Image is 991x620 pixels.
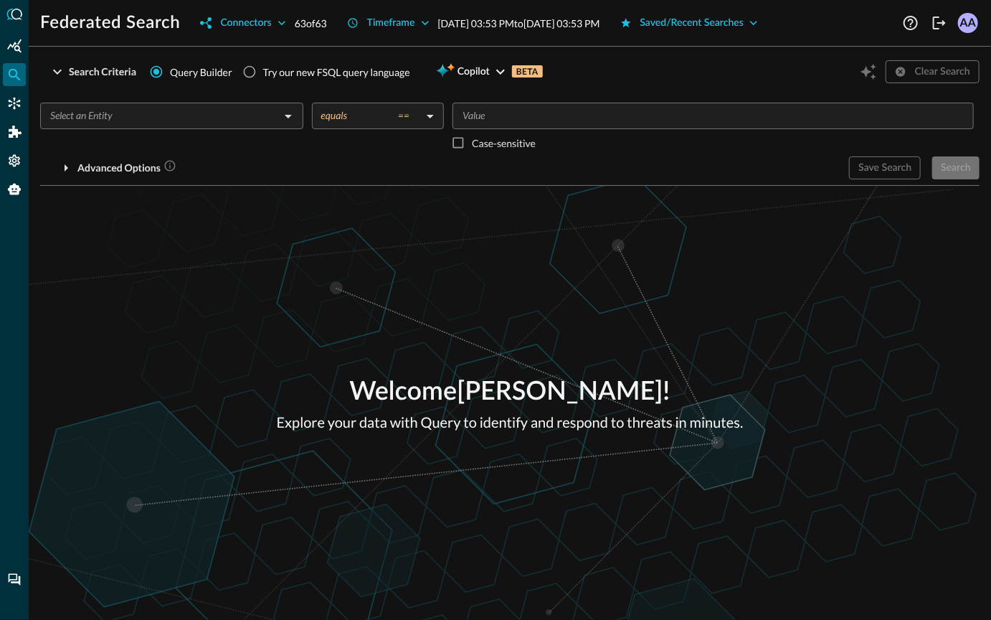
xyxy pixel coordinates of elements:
button: CopilotBETA [427,60,551,83]
input: Select an Entity [44,107,275,125]
span: Copilot [457,63,490,81]
div: Advanced Options [77,159,176,177]
button: Saved/Recent Searches [612,11,767,34]
button: Search Criteria [40,60,145,83]
div: Query Agent [3,178,26,201]
div: Try our new FSQL query language [263,65,410,80]
span: Query Builder [170,65,232,80]
h1: Federated Search [40,11,180,34]
div: Connectors [3,92,26,115]
div: Saved/Recent Searches [640,14,744,32]
button: Advanced Options [40,156,185,179]
p: Case-sensitive [472,136,536,151]
button: Open [278,106,298,126]
div: Connectors [220,14,271,32]
div: Settings [3,149,26,172]
p: Welcome [PERSON_NAME] ! [277,373,744,412]
span: equals [321,109,347,122]
input: Value [457,107,967,125]
p: [DATE] 03:53 PM to [DATE] 03:53 PM [438,16,600,31]
div: Timeframe [367,14,415,32]
p: Explore your data with Query to identify and respond to threats in minutes. [277,412,744,433]
button: Connectors [191,11,294,34]
p: BETA [512,65,543,77]
div: Search Criteria [69,63,136,81]
button: Help [899,11,922,34]
p: 63 of 63 [295,16,327,31]
div: Chat [3,568,26,591]
span: == [398,109,409,122]
button: Logout [928,11,951,34]
div: AA [958,13,978,33]
div: Addons [4,121,27,144]
button: Timeframe [338,11,438,34]
div: Summary Insights [3,34,26,57]
div: Federated Search [3,63,26,86]
div: equals [321,109,421,122]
